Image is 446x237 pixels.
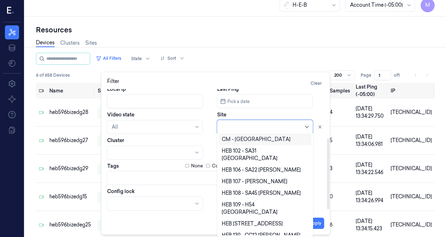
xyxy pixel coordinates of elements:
div: [DATE] 13:34:22.546 [356,161,385,176]
div: [TECHNICAL_ID] [391,221,432,229]
div: heb596bizedg29 [49,165,92,172]
span: Page [361,72,371,78]
div: 4 [330,109,350,116]
div: 5 [330,137,350,144]
label: Last Ping [217,85,239,92]
div: [DATE] 13:34:06.981 [356,133,385,148]
th: State [95,83,127,98]
div: HEB 107 - [PERSON_NAME] [222,178,287,185]
div: 6 [330,221,350,229]
label: Site [217,111,226,118]
a: Clusters [60,39,80,47]
div: 3 [330,165,350,172]
div: heb596bizedg15 [49,193,92,200]
div: ready [98,107,124,118]
div: heb596bizedeg25 [49,221,92,229]
nav: pagination [411,70,432,80]
span: of 1 [394,72,405,78]
button: Clear [308,78,324,89]
div: [TECHNICAL_ID] [391,165,432,172]
th: IP [388,83,435,98]
div: [TECHNICAL_ID] [391,193,432,200]
th: Name [47,83,95,98]
div: ready [98,163,124,174]
label: Cluster [107,137,124,144]
div: [DATE] 13:34:26.994 [356,190,385,204]
button: Apply [306,218,324,229]
div: [TECHNICAL_ID] [391,137,432,144]
a: Sites [85,39,97,47]
div: HEB 109 - H54 [GEOGRAPHIC_DATA] [222,201,308,216]
div: HEB 102 - SA31 [GEOGRAPHIC_DATA] [222,147,308,162]
div: HEB 106 - SA22 [PERSON_NAME] [222,166,301,174]
a: Devices [36,39,55,47]
label: None [191,162,203,169]
div: heb596bizedg27 [49,137,92,144]
th: Last Ping (-05:00) [353,83,388,98]
div: [DATE] 13:34:15.423 [356,218,385,232]
div: HEB [STREET_ADDRESS] [222,220,283,228]
div: HEB 108 - SA45 [PERSON_NAME] [222,190,301,197]
button: Pick a date [217,94,313,108]
div: ready [98,135,124,146]
div: ready [98,191,124,203]
div: Resources [36,25,435,35]
div: [DATE] 13:34:29.750 [356,105,385,120]
span: Pick a date [226,98,250,105]
div: [TECHNICAL_ID] [391,109,432,116]
label: Config lock [107,188,135,195]
div: 0 [330,193,350,200]
label: Video state [107,111,134,118]
div: ready [98,219,124,231]
label: Tags [107,164,119,168]
span: 6 of 658 Devices [36,72,70,78]
label: Contains any [212,162,241,169]
div: heb596bizedg28 [49,109,92,116]
label: Local Ip [107,85,126,92]
div: Filter [107,78,324,89]
th: Samples [327,83,353,98]
button: All Filters [93,53,124,64]
div: CM - [GEOGRAPHIC_DATA] [222,136,291,143]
